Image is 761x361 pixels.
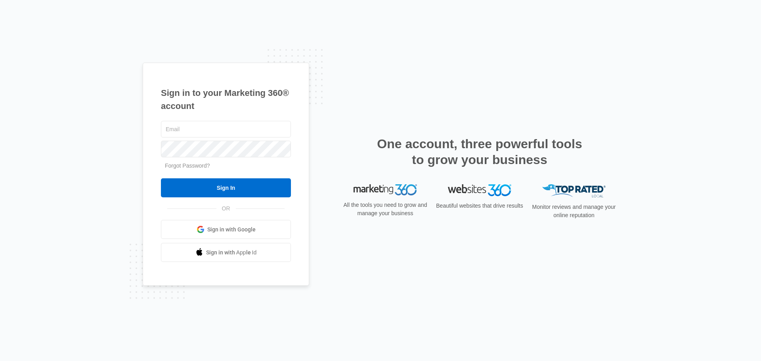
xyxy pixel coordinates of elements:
[542,184,606,197] img: Top Rated Local
[161,86,291,113] h1: Sign in to your Marketing 360® account
[448,184,511,196] img: Websites 360
[161,220,291,239] a: Sign in with Google
[375,136,585,168] h2: One account, three powerful tools to grow your business
[206,248,257,257] span: Sign in with Apple Id
[161,243,291,262] a: Sign in with Apple Id
[161,178,291,197] input: Sign In
[435,202,524,210] p: Beautiful websites that drive results
[341,201,430,218] p: All the tools you need to grow and manage your business
[165,162,210,169] a: Forgot Password?
[207,225,256,234] span: Sign in with Google
[216,204,236,213] span: OR
[161,121,291,138] input: Email
[354,184,417,195] img: Marketing 360
[530,203,618,220] p: Monitor reviews and manage your online reputation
